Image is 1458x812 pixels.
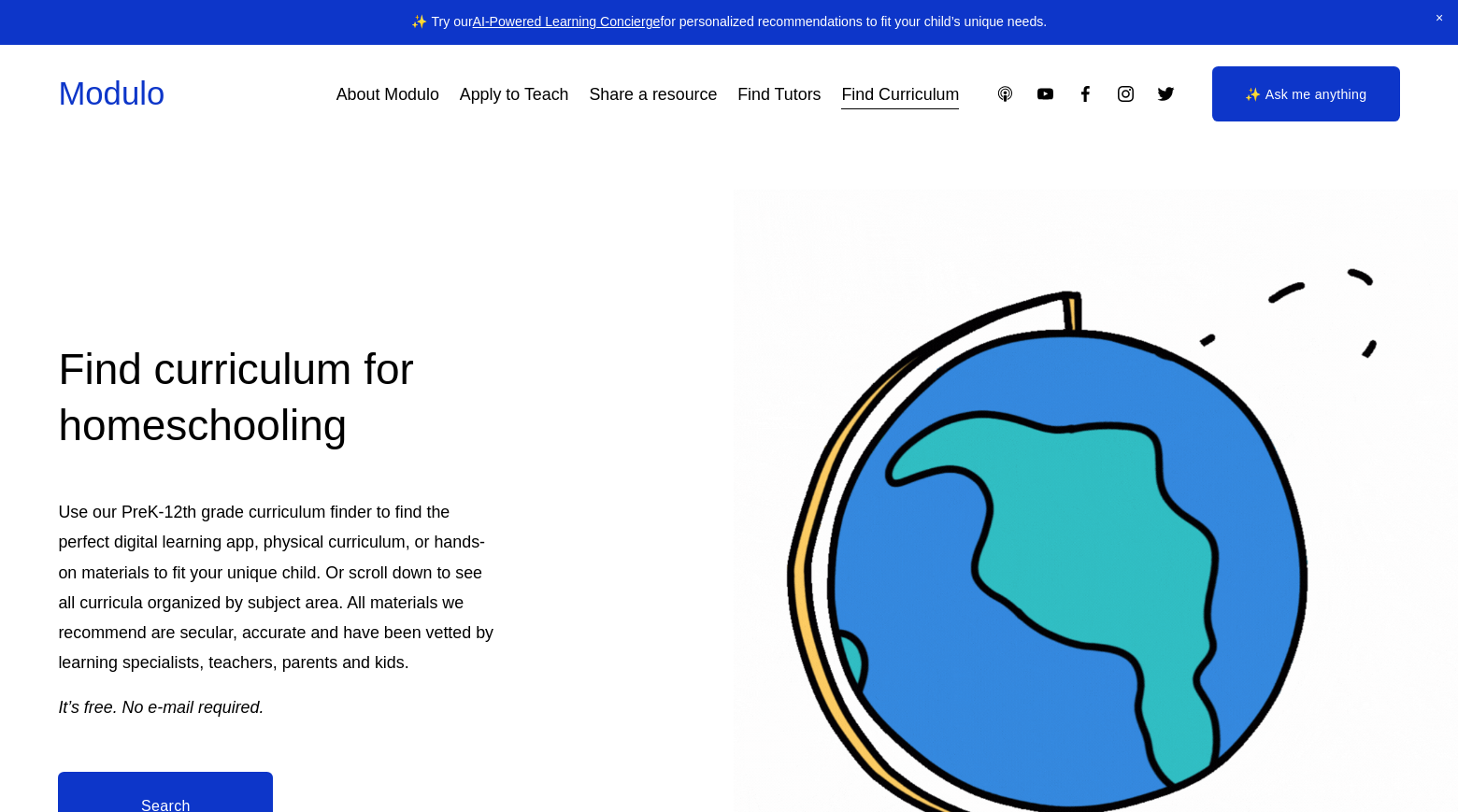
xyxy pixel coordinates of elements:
a: Modulo [58,76,164,111]
a: ✨ Ask me anything [1212,66,1400,121]
a: Instagram [1116,84,1136,104]
a: Find Curriculum [841,78,959,111]
a: About Modulo [336,78,439,111]
a: Find Tutors [737,78,821,111]
a: Share a resource [589,78,717,111]
a: Twitter [1156,84,1176,104]
a: Apply to Teach [460,78,569,111]
a: AI-Powered Learning Concierge [473,14,661,29]
a: YouTube [1036,84,1055,104]
h2: Find curriculum for homeschooling [58,341,498,453]
a: Facebook [1076,84,1095,104]
em: It’s free. No e-mail required. [58,698,264,717]
a: Apple Podcasts [995,84,1015,104]
p: Use our PreK-12th grade curriculum finder to find the perfect digital learning app, physical curr... [58,497,498,677]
